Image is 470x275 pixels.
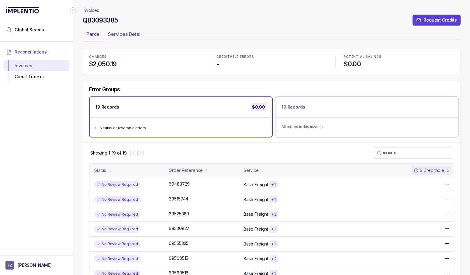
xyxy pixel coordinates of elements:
[94,211,140,218] div: No Review Required
[5,261,67,270] button: User initials[PERSON_NAME]
[89,55,199,59] p: CHARGES
[271,256,277,261] p: + 2
[169,255,188,261] p: 69560515
[271,227,276,231] p: + 1
[15,27,44,33] span: Global Search
[169,211,189,217] p: 69525389
[100,125,266,131] div: Neutral or favorable errors
[89,60,199,68] h4: $2,050.19
[83,7,99,13] nav: breadcrumb
[445,196,449,202] p: —
[94,225,140,233] div: No Review Required
[169,225,189,231] p: 69530827
[445,211,449,217] p: —
[94,181,140,188] div: No Review Required
[244,226,268,232] p: Base Freight
[423,17,457,23] p: Request Credits
[251,103,266,111] p: $0.00
[216,55,327,59] p: CREDITABLE ERRORS
[83,16,118,25] h4: QB3093385
[9,71,64,82] div: Credit Tracker
[244,211,268,217] p: Base Freight
[94,196,140,203] div: No Review Required
[244,182,268,188] p: Base Freight
[94,167,106,173] div: Status
[445,255,449,261] p: —
[83,29,461,41] ul: Tab Group
[413,15,461,26] button: Request Credits
[244,197,268,203] p: Base Freight
[83,29,104,41] li: Tab Parcel
[414,167,444,173] div: $ Creditable
[5,261,14,270] span: User initials
[9,60,64,71] div: Invoices
[344,55,454,59] p: POTENTIAL SAVINGS
[90,150,126,156] p: Showing 1-19 of 19
[445,181,449,187] p: —
[104,29,145,41] li: Tab Services Detail
[244,241,268,247] p: Base Freight
[4,59,69,84] div: Reconciliations
[344,60,454,68] h4: $0.00
[169,181,190,187] p: 69483729
[271,197,276,202] p: + 1
[445,225,449,231] p: —
[271,242,276,246] p: + 1
[271,212,277,217] p: + 2
[244,167,259,173] div: Service
[169,167,203,173] div: Order Reference
[69,7,77,14] div: Collapse Icon
[216,60,327,68] h4: -
[95,104,119,110] p: 19 Records
[83,7,99,13] a: Invoices
[15,49,47,55] span: Reconciliations
[90,150,126,156] div: Remaining page entries
[94,240,140,248] div: No Review Required
[244,256,268,262] p: Base Freight
[445,240,449,246] p: —
[282,104,305,110] p: 19 Records
[18,262,52,268] p: [PERSON_NAME]
[86,30,101,38] p: Parcel
[108,30,142,38] p: Services Detail
[169,240,188,246] p: 69555325
[271,182,276,187] p: + 1
[282,124,452,130] p: All orders in this invoice
[169,196,188,202] p: 69515744
[4,45,69,59] button: Reconciliations
[89,86,120,93] h5: Error Groups
[94,255,140,263] div: No Review Required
